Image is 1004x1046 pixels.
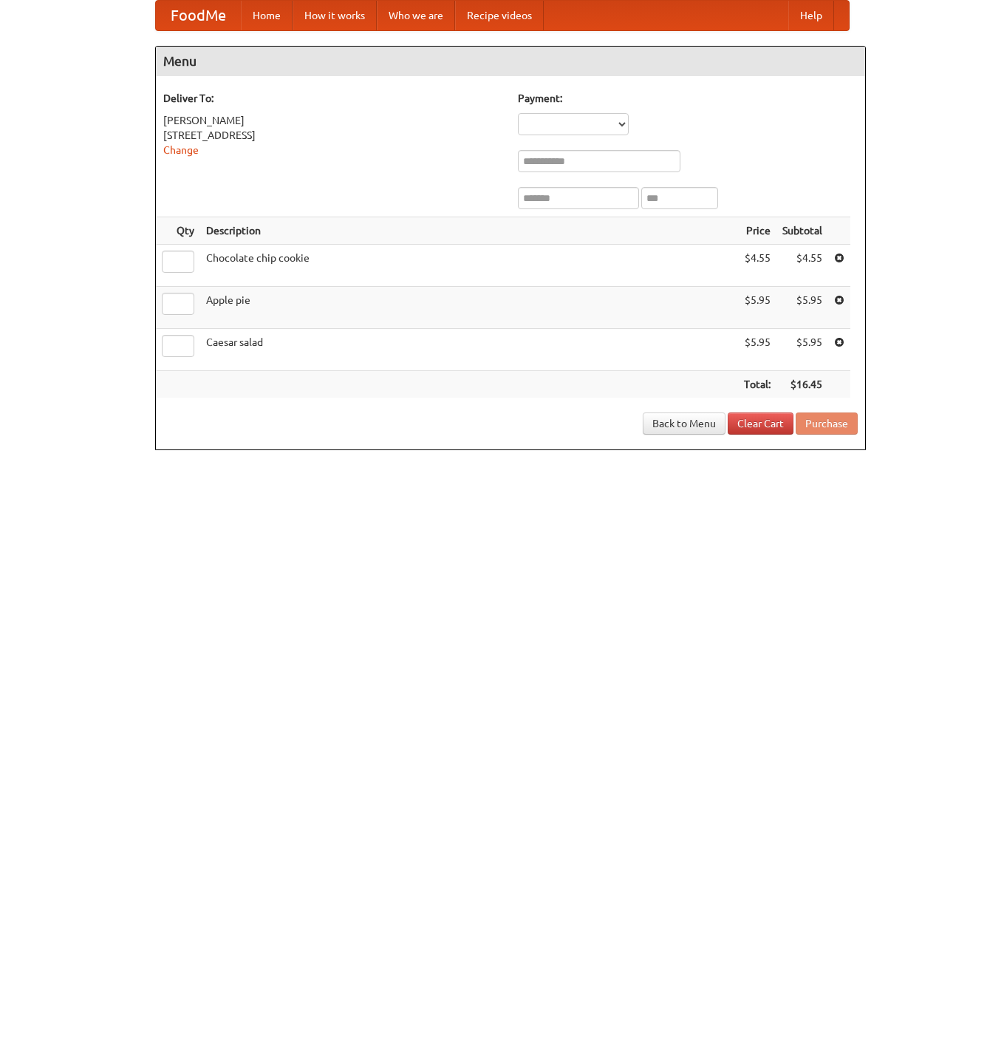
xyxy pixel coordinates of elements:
[776,287,828,329] td: $5.95
[776,329,828,371] td: $5.95
[377,1,455,30] a: Who we are
[156,217,200,245] th: Qty
[163,91,503,106] h5: Deliver To:
[738,329,776,371] td: $5.95
[163,128,503,143] div: [STREET_ADDRESS]
[163,144,199,156] a: Change
[776,245,828,287] td: $4.55
[796,412,858,435] button: Purchase
[200,245,738,287] td: Chocolate chip cookie
[776,371,828,398] th: $16.45
[163,113,503,128] div: [PERSON_NAME]
[518,91,858,106] h5: Payment:
[728,412,793,435] a: Clear Cart
[643,412,725,435] a: Back to Menu
[241,1,293,30] a: Home
[788,1,834,30] a: Help
[293,1,377,30] a: How it works
[156,47,865,76] h4: Menu
[738,245,776,287] td: $4.55
[738,287,776,329] td: $5.95
[200,217,738,245] th: Description
[200,329,738,371] td: Caesar salad
[200,287,738,329] td: Apple pie
[738,217,776,245] th: Price
[776,217,828,245] th: Subtotal
[156,1,241,30] a: FoodMe
[738,371,776,398] th: Total:
[455,1,544,30] a: Recipe videos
